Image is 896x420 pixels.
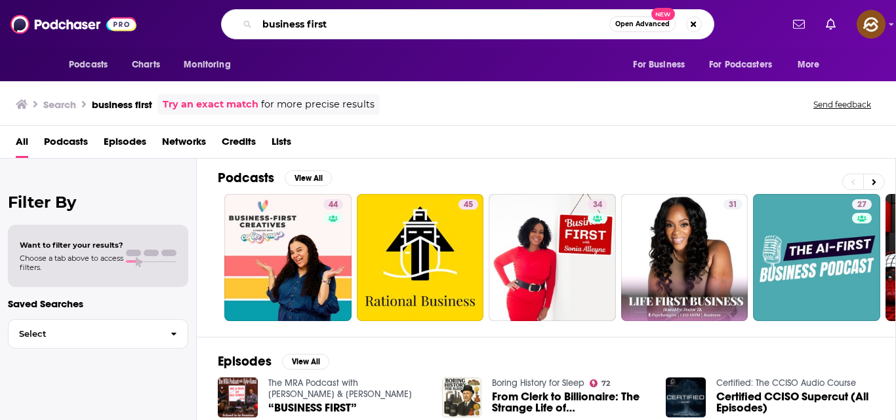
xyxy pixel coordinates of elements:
p: Saved Searches [8,297,188,310]
span: Podcasts [69,56,108,74]
a: Networks [162,131,206,158]
a: Show notifications dropdown [821,13,841,35]
img: From Clerk to Billionaire: The Strange Life of John Rockefeller | Boring History for Sleep [442,377,482,417]
span: 27 [857,199,866,212]
div: Search podcasts, credits, & more... [221,9,714,39]
a: 45 [357,194,484,321]
span: Want to filter your results? [20,240,123,250]
span: 31 [729,199,737,212]
span: Monitoring [184,56,230,74]
a: 27 [753,194,880,321]
a: The MRA Podcast with Kyle & Kamal [268,377,412,400]
a: Boring History for Sleep [492,377,584,389]
a: Charts [123,52,168,77]
button: View All [285,170,332,186]
h3: business first [92,98,152,111]
span: Logged in as hey85204 [857,10,886,39]
button: open menu [701,52,791,77]
button: Select [8,319,188,349]
span: More [798,56,820,74]
h2: Filter By [8,193,188,212]
a: 31 [723,199,743,210]
a: EpisodesView All [218,353,329,370]
h2: Episodes [218,353,272,370]
img: Podchaser - Follow, Share and Rate Podcasts [10,12,136,37]
button: View All [282,354,329,370]
span: 44 [329,199,338,212]
a: 27 [852,199,872,210]
img: Certified CCISO Supercut (All Episodes) [666,377,706,417]
button: open menu [624,52,701,77]
a: Certified CCISO Supercut (All Episodes) [716,391,874,413]
span: for more precise results [261,97,375,112]
a: Credits [222,131,256,158]
a: 72 [590,379,610,387]
span: Choose a tab above to access filters. [20,254,123,272]
a: 34 [489,194,616,321]
button: open menu [60,52,125,77]
span: From Clerk to Billionaire: The Strange Life of [PERSON_NAME] | Boring History for Sleep [492,391,650,413]
a: Try an exact match [163,97,258,112]
span: For Podcasters [709,56,772,74]
a: 31 [621,194,748,321]
a: Certified: The CCISO Audio Course [716,377,856,389]
img: “BUSINESS FIRST” [218,377,258,417]
a: Lists [272,131,291,158]
a: 45 [458,199,478,210]
a: Episodes [104,131,146,158]
a: 44 [224,194,352,321]
span: 45 [464,199,473,212]
h3: Search [43,98,76,111]
button: Open AdvancedNew [609,16,676,32]
a: PodcastsView All [218,170,332,186]
button: Send feedback [809,99,875,110]
span: Charts [132,56,160,74]
button: open menu [174,52,247,77]
a: Show notifications dropdown [788,13,810,35]
span: New [651,8,675,20]
span: 34 [593,199,602,212]
span: Open Advanced [615,21,670,28]
a: All [16,131,28,158]
button: Show profile menu [857,10,886,39]
a: From Clerk to Billionaire: The Strange Life of John Rockefeller | Boring History for Sleep [492,391,650,413]
h2: Podcasts [218,170,274,186]
span: For Business [633,56,685,74]
span: Select [9,330,160,338]
a: 44 [323,199,343,210]
button: open menu [788,52,836,77]
span: 72 [601,381,610,387]
a: Podcasts [44,131,88,158]
a: “BUSINESS FIRST” [268,402,357,413]
input: Search podcasts, credits, & more... [257,14,609,35]
img: User Profile [857,10,886,39]
a: 34 [588,199,607,210]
